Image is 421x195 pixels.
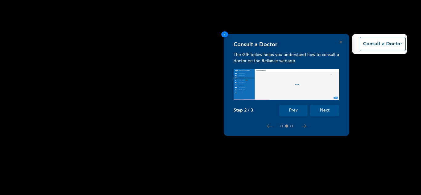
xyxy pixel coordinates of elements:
[234,52,339,64] p: The GIF below helps you understand how to consult a doctor on the Reliance webapp
[310,105,339,116] button: Next
[221,31,228,37] span: 2
[234,41,277,48] h4: Consult a Doctor
[234,108,253,113] p: Step 2 / 3
[340,41,342,43] button: Close
[360,37,406,51] button: Consult a Doctor
[234,69,339,100] img: consult_tour.f0374f2500000a21e88d.gif
[279,105,308,116] button: Prev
